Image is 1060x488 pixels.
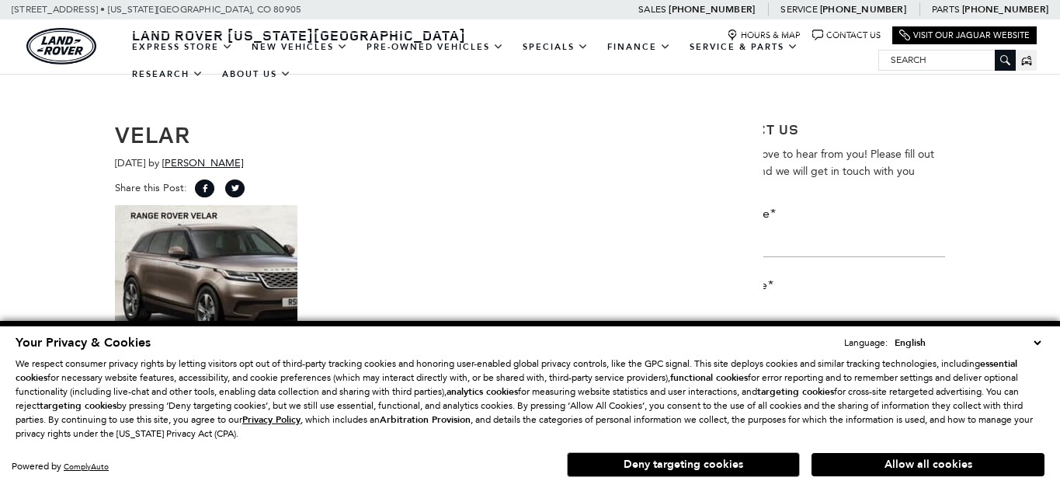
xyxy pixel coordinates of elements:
a: [PERSON_NAME] [162,157,243,169]
input: Search [879,51,1015,69]
span: Parts [932,4,960,15]
button: Allow all cookies [812,453,1044,476]
a: ComplyAuto [64,462,109,472]
a: Privacy Policy [242,414,301,425]
a: Pre-Owned Vehicles [357,33,513,61]
strong: analytics cookies [447,385,518,398]
select: Language Select [891,335,1044,350]
div: Powered by [12,462,109,472]
a: [PHONE_NUMBER] [962,3,1048,16]
a: Service & Parts [680,33,808,61]
span: Sales [638,4,666,15]
div: Share this Post: [115,180,661,205]
img: Land Rover [26,28,96,64]
span: by [148,157,159,169]
h3: Contact Us [708,121,946,138]
strong: targeting cookies [757,385,834,398]
a: About Us [213,61,301,88]
span: Your Privacy & Cookies [16,334,151,351]
span: Land Rover [US_STATE][GEOGRAPHIC_DATA] [132,26,466,44]
strong: Arbitration Provision [380,413,471,426]
strong: targeting cookies [40,399,116,412]
a: Hours & Map [727,30,801,41]
a: Land Rover [US_STATE][GEOGRAPHIC_DATA] [123,26,475,44]
a: land-rover [26,28,96,64]
img: blank image [297,78,763,389]
p: We respect consumer privacy rights by letting visitors opt out of third-party tracking cookies an... [16,357,1044,441]
a: Finance [598,33,680,61]
div: Language: [844,338,888,347]
u: Privacy Policy [242,413,301,426]
a: EXPRESS STORE [123,33,242,61]
h1: VELAR [115,121,661,147]
a: Contact Us [812,30,881,41]
a: [PHONE_NUMBER] [669,3,755,16]
span: We would love to hear from you! Please fill out this form and we will get in touch with you shortly. [708,148,934,195]
a: Visit Our Jaguar Website [899,30,1030,41]
a: [STREET_ADDRESS] • [US_STATE][GEOGRAPHIC_DATA], CO 80905 [12,4,301,15]
a: New Vehicles [242,33,357,61]
span: [DATE] [115,157,145,169]
a: [PHONE_NUMBER] [820,3,906,16]
nav: Main Navigation [123,33,878,88]
button: Deny targeting cookies [567,452,800,477]
a: Research [123,61,213,88]
a: Specials [513,33,598,61]
strong: functional cookies [670,371,748,384]
span: Service [780,4,817,15]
